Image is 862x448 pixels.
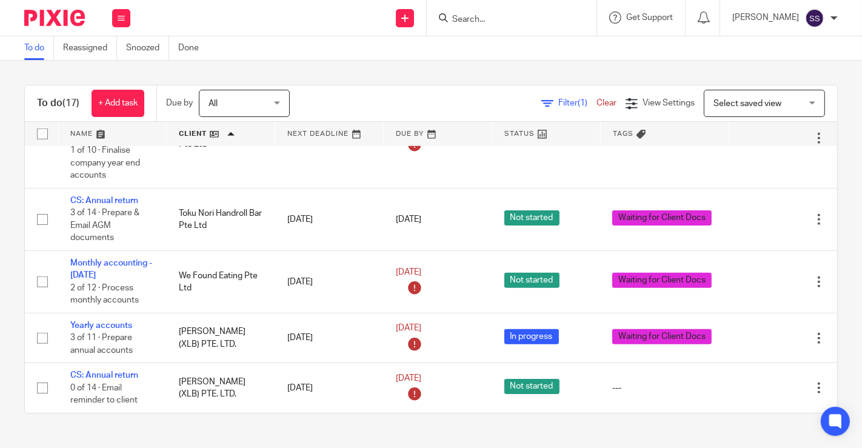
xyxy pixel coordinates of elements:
[24,10,85,26] img: Pixie
[626,13,673,22] span: Get Support
[166,97,193,109] p: Due by
[92,90,144,117] a: + Add task
[167,363,275,413] td: [PERSON_NAME] (XLB) PTE. LTD.
[396,324,421,332] span: [DATE]
[70,146,140,179] span: 1 of 10 · Finalise company year end accounts
[596,99,616,107] a: Clear
[396,374,421,383] span: [DATE]
[805,8,824,28] img: svg%3E
[612,210,712,226] span: Waiting for Client Docs
[37,97,79,110] h1: To do
[732,12,799,24] p: [PERSON_NAME]
[70,321,132,330] a: Yearly accounts
[275,363,384,413] td: [DATE]
[504,379,560,394] span: Not started
[24,36,54,60] a: To do
[70,384,138,405] span: 0 of 14 · Email reminder to client
[70,284,139,305] span: 2 of 12 · Process monthly accounts
[612,329,712,344] span: Waiting for Client Docs
[613,130,633,137] span: Tags
[126,36,169,60] a: Snoozed
[275,251,384,313] td: [DATE]
[558,99,596,107] span: Filter
[504,210,560,226] span: Not started
[275,313,384,363] td: [DATE]
[504,273,560,288] span: Not started
[70,371,138,379] a: CS: Annual return
[70,333,133,355] span: 3 of 11 · Prepare annual accounts
[178,36,208,60] a: Done
[63,36,117,60] a: Reassigned
[612,273,712,288] span: Waiting for Client Docs
[275,188,384,250] td: [DATE]
[209,99,218,108] span: All
[167,313,275,363] td: [PERSON_NAME] (XLB) PTE. LTD.
[167,251,275,313] td: We Found Eating Pte Ltd
[713,99,781,108] span: Select saved view
[451,15,560,25] input: Search
[643,99,695,107] span: View Settings
[396,268,421,276] span: [DATE]
[504,329,559,344] span: In progress
[70,259,152,279] a: Monthly accounting - [DATE]
[62,98,79,108] span: (17)
[70,209,139,242] span: 3 of 14 · Prepare & Email AGM documents
[612,382,717,394] div: ---
[70,196,138,205] a: CS: Annual return
[396,215,421,224] span: [DATE]
[578,99,587,107] span: (1)
[167,188,275,250] td: Toku Nori Handroll Bar Pte Ltd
